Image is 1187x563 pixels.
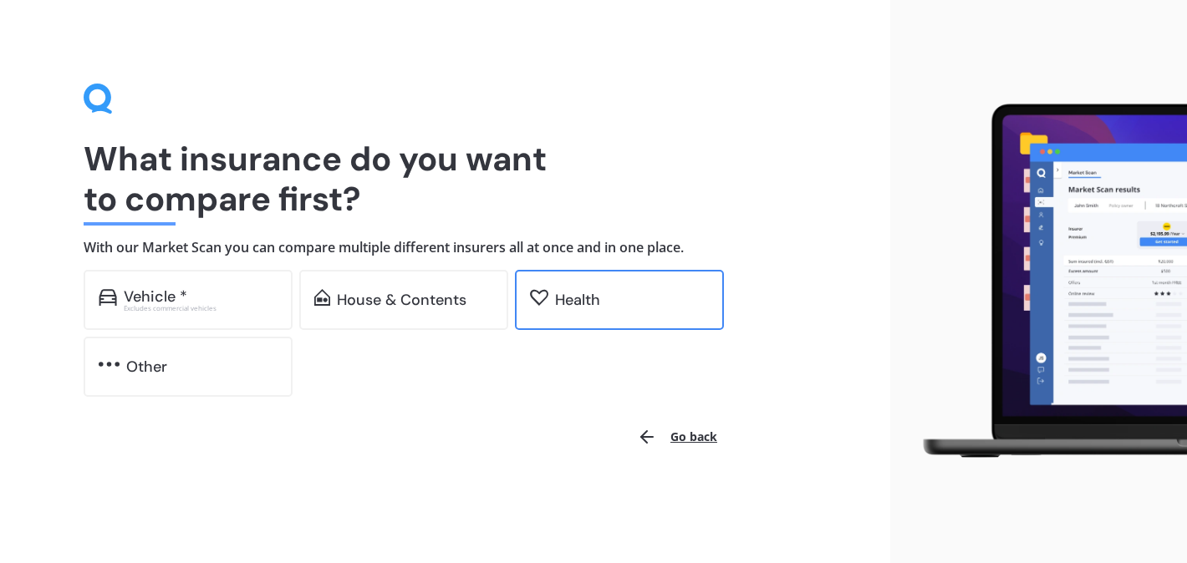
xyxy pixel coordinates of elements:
img: laptop.webp [904,96,1187,468]
img: other.81dba5aafe580aa69f38.svg [99,356,120,373]
div: Vehicle * [124,288,187,305]
img: car.f15378c7a67c060ca3f3.svg [99,289,117,306]
h1: What insurance do you want to compare first? [84,139,807,219]
h4: With our Market Scan you can compare multiple different insurers all at once and in one place. [84,239,807,256]
div: Health [555,292,600,308]
img: health.62746f8bd298b648b488.svg [530,289,548,306]
div: House & Contents [337,292,466,308]
div: Excludes commercial vehicles [124,305,278,312]
div: Other [126,358,167,375]
img: home-and-contents.b802091223b8502ef2dd.svg [314,289,330,306]
button: Go back [627,417,727,457]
